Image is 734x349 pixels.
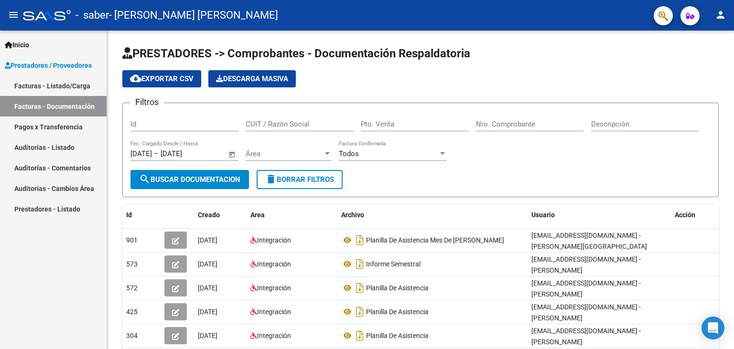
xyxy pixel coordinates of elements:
[126,211,132,219] span: Id
[257,332,291,339] span: Integración
[130,95,163,109] h3: Filtros
[198,236,217,244] span: [DATE]
[109,5,278,26] span: - [PERSON_NAME] [PERSON_NAME]
[198,332,217,339] span: [DATE]
[257,284,291,292] span: Integración
[354,280,366,296] i: Descargar documento
[126,236,138,244] span: 901
[366,260,421,268] span: Informe Semestral
[339,149,359,158] span: Todos
[130,149,152,158] input: Fecha inicio
[257,170,343,189] button: Borrar Filtros
[139,173,151,185] mat-icon: search
[126,260,138,268] span: 573
[161,149,207,158] input: Fecha fin
[257,308,291,316] span: Integración
[130,73,141,84] mat-icon: cloud_download
[126,332,138,339] span: 304
[154,149,159,158] span: –
[130,170,249,189] button: Buscar Documentacion
[76,5,109,26] span: - saber
[366,284,429,292] span: Planilla De Asistencia
[5,60,92,71] span: Prestadores / Proveedores
[122,205,161,225] datatable-header-cell: Id
[8,9,19,21] mat-icon: menu
[702,317,724,339] div: Open Intercom Messenger
[531,303,641,322] span: [EMAIL_ADDRESS][DOMAIN_NAME] - [PERSON_NAME]
[366,308,429,316] span: Planilla De Asistencia
[198,211,220,219] span: Creado
[528,205,671,225] datatable-header-cell: Usuario
[257,236,291,244] span: Integración
[126,308,138,316] span: 425
[247,205,337,225] datatable-header-cell: Area
[246,149,323,158] span: Área
[208,70,296,87] app-download-masive: Descarga masiva de comprobantes (adjuntos)
[531,327,641,346] span: [EMAIL_ADDRESS][DOMAIN_NAME] - [PERSON_NAME]
[208,70,296,87] button: Descarga Masiva
[531,211,555,219] span: Usuario
[139,175,240,184] span: Buscar Documentacion
[227,149,238,160] button: Open calendar
[122,47,470,60] span: PRESTADORES -> Comprobantes - Documentación Respaldatoria
[130,74,194,83] span: Exportar CSV
[198,260,217,268] span: [DATE]
[354,328,366,343] i: Descargar documento
[341,211,364,219] span: Archivo
[715,9,726,21] mat-icon: person
[671,205,719,225] datatable-header-cell: Acción
[265,175,334,184] span: Borrar Filtros
[531,279,641,298] span: [EMAIL_ADDRESS][DOMAIN_NAME] - [PERSON_NAME]
[531,255,641,274] span: [EMAIL_ADDRESS][DOMAIN_NAME] - [PERSON_NAME]
[354,256,366,272] i: Descargar documento
[198,284,217,292] span: [DATE]
[265,173,277,185] mat-icon: delete
[354,304,366,319] i: Descargar documento
[366,332,429,339] span: Planilla De Asistencia
[366,236,504,244] span: Planilla De Asistencia Mes De [PERSON_NAME]
[5,40,29,50] span: Inicio
[216,74,288,83] span: Descarga Masiva
[126,284,138,292] span: 572
[250,211,265,219] span: Area
[122,70,201,87] button: Exportar CSV
[194,205,247,225] datatable-header-cell: Creado
[337,205,528,225] datatable-header-cell: Archivo
[531,232,647,261] span: [EMAIL_ADDRESS][DOMAIN_NAME] - [PERSON_NAME][GEOGRAPHIC_DATA][PERSON_NAME]
[354,233,366,248] i: Descargar documento
[198,308,217,316] span: [DATE]
[257,260,291,268] span: Integración
[675,211,695,219] span: Acción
